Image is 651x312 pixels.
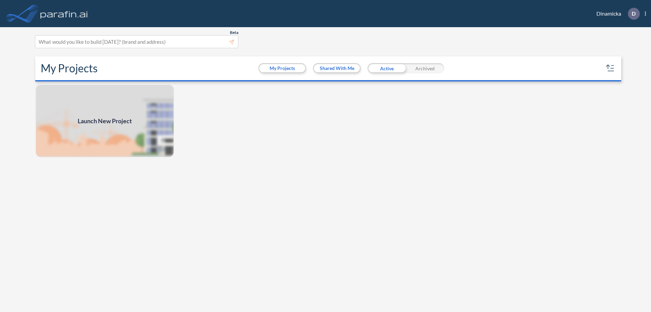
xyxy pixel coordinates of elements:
[406,63,444,73] div: Archived
[78,116,132,126] span: Launch New Project
[35,84,174,158] img: add
[605,63,616,74] button: sort
[586,8,646,20] div: Dinamicka
[35,84,174,158] a: Launch New Project
[314,64,360,72] button: Shared With Me
[39,7,89,20] img: logo
[41,62,98,75] h2: My Projects
[230,30,238,35] span: Beta
[632,11,636,17] p: D
[259,64,305,72] button: My Projects
[368,63,406,73] div: Active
